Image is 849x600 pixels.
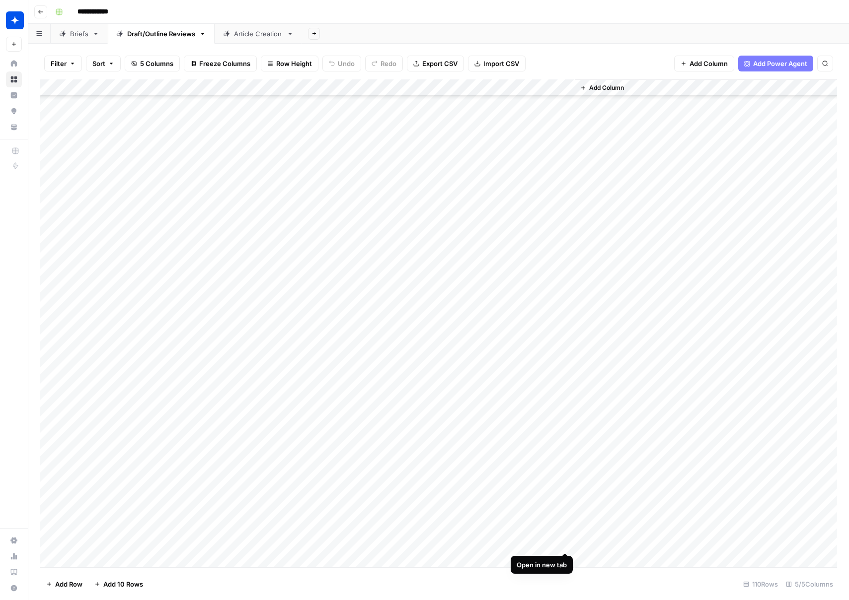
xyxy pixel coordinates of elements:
a: Learning Hub [6,564,22,580]
a: Opportunities [6,103,22,119]
div: Open in new tab [517,560,567,570]
a: Browse [6,71,22,87]
button: Filter [44,56,82,71]
button: Workspace: Wiz [6,8,22,33]
div: 5/5 Columns [782,576,837,592]
span: Add Power Agent [753,59,807,68]
span: Add Row [55,579,82,589]
a: Article Creation [215,24,302,44]
span: Sort [92,59,105,68]
span: Freeze Columns [199,59,250,68]
span: 5 Columns [140,59,173,68]
a: Settings [6,533,22,548]
button: Freeze Columns [184,56,257,71]
a: Briefs [51,24,108,44]
img: Wiz Logo [6,11,24,29]
div: Article Creation [234,29,283,39]
button: Row Height [261,56,318,71]
div: Draft/Outline Reviews [127,29,195,39]
button: Export CSV [407,56,464,71]
a: Usage [6,548,22,564]
span: Filter [51,59,67,68]
button: Redo [365,56,403,71]
button: Undo [322,56,361,71]
button: Add Row [40,576,88,592]
button: Import CSV [468,56,526,71]
button: Add 10 Rows [88,576,149,592]
span: Add Column [690,59,728,68]
a: Your Data [6,119,22,135]
span: Undo [338,59,355,68]
a: Draft/Outline Reviews [108,24,215,44]
span: Add Column [589,83,624,92]
div: 110 Rows [739,576,782,592]
div: Briefs [70,29,88,39]
button: Sort [86,56,121,71]
span: Row Height [276,59,312,68]
button: 5 Columns [125,56,180,71]
button: Add Column [576,81,628,94]
span: Export CSV [422,59,458,68]
span: Add 10 Rows [103,579,143,589]
a: Home [6,56,22,71]
span: Redo [381,59,396,68]
a: Insights [6,87,22,103]
span: Import CSV [483,59,519,68]
button: Help + Support [6,580,22,596]
button: Add Power Agent [738,56,813,71]
button: Add Column [674,56,734,71]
